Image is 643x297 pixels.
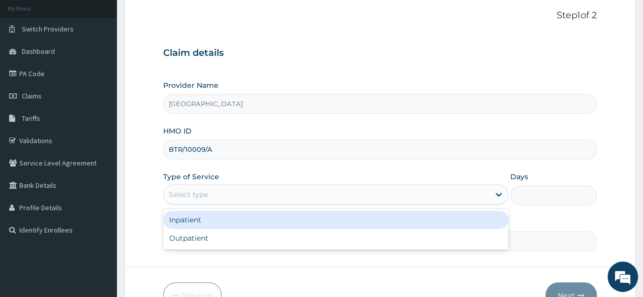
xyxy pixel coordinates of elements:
img: d_794563401_company_1708531726252_794563401 [19,51,41,76]
div: Minimize live chat window [167,5,191,29]
div: Outpatient [163,229,508,247]
span: Switch Providers [22,24,74,34]
h3: Claim details [163,48,597,59]
label: Provider Name [163,80,219,90]
label: Days [510,172,528,182]
p: Step 1 of 2 [163,10,597,21]
span: We're online! [59,86,140,188]
span: Dashboard [22,47,55,56]
div: Chat with us now [53,57,171,70]
span: Claims [22,91,42,101]
label: Type of Service [163,172,219,182]
input: Enter HMO ID [163,140,597,159]
label: HMO ID [163,126,192,136]
textarea: Type your message and hit 'Enter' [5,193,194,228]
div: Inpatient [163,211,508,229]
span: Tariffs [22,114,40,123]
div: Select type [169,189,208,200]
